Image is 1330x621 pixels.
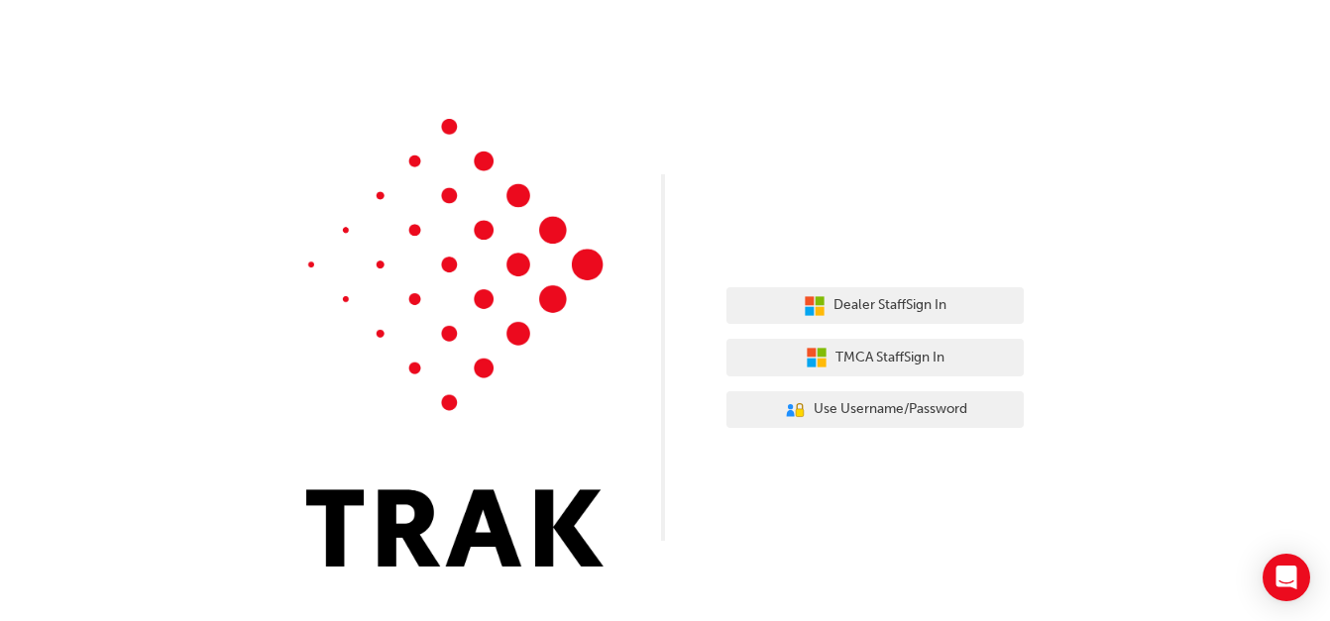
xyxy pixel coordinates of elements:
div: Open Intercom Messenger [1263,554,1310,601]
img: Trak [306,119,604,567]
button: TMCA StaffSign In [726,339,1024,376]
button: Dealer StaffSign In [726,287,1024,325]
span: TMCA Staff Sign In [835,347,944,369]
span: Dealer Staff Sign In [833,294,946,317]
span: Use Username/Password [814,398,967,421]
button: Use Username/Password [726,391,1024,429]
